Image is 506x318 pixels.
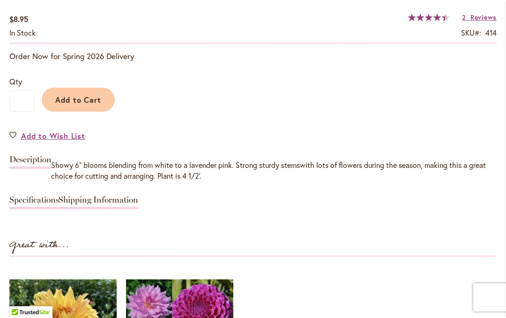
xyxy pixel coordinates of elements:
iframe: Launch Accessibility Center [7,285,33,311]
div: Availability [9,28,36,38]
a: Description [9,155,52,169]
div: 90% [408,14,449,21]
strong: Great with... [9,237,69,253]
a: Add to Wish List [9,130,85,141]
span: Add to Wish List [21,130,85,141]
span: 2 [462,13,466,22]
a: Specifications [9,196,59,209]
span: Qty [9,76,22,86]
span: In stock [9,28,36,38]
span: Add to Cart [55,95,102,105]
p: Order Now for Spring 2026 Delivery [9,51,497,62]
div: Showy 6" blooms blending from white to a lavender pink. Strong sturdy stemswith lots of flowers d... [9,160,497,182]
strong: SKU [461,28,481,38]
button: Add to Cart [42,88,115,112]
a: Shipping Information [59,196,138,209]
span: $8.95 [9,14,28,24]
div: Detailed Product Info [9,151,497,214]
a: 2 Reviews [462,13,497,22]
span: Reviews [470,13,497,22]
div: 414 [485,28,497,38]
